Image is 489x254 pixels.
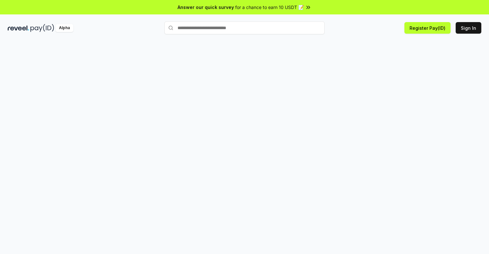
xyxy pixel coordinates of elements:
[30,24,54,32] img: pay_id
[456,22,481,34] button: Sign In
[404,22,451,34] button: Register Pay(ID)
[178,4,234,11] span: Answer our quick survey
[8,24,29,32] img: reveel_dark
[235,4,304,11] span: for a chance to earn 10 USDT 📝
[55,24,73,32] div: Alpha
